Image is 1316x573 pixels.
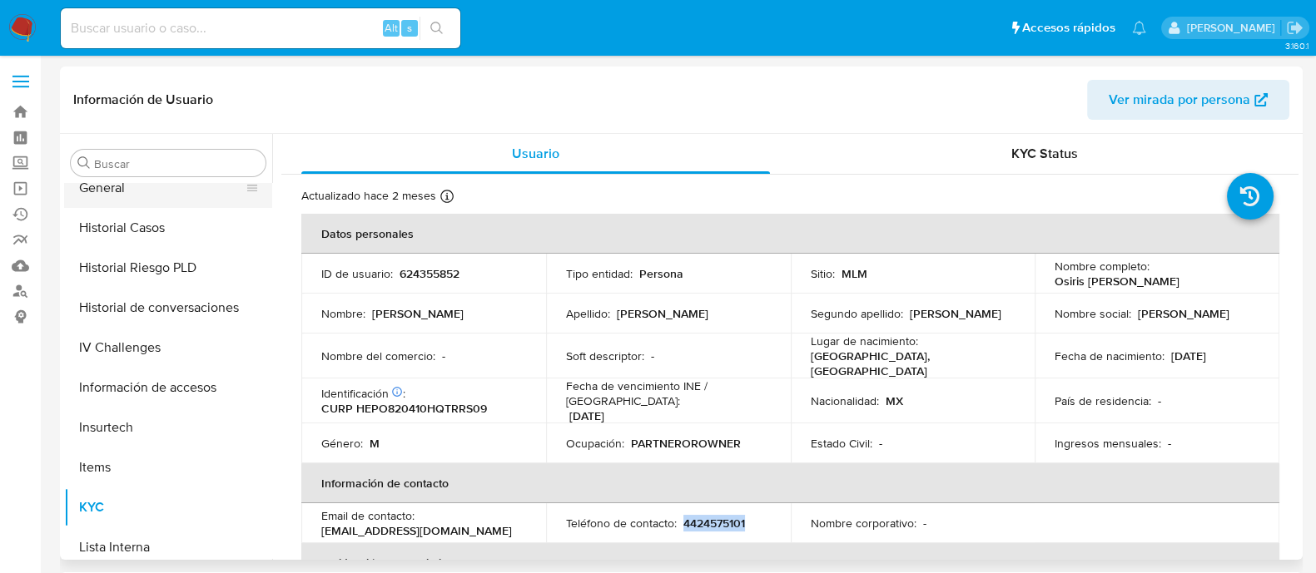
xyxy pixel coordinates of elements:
[617,306,708,321] p: [PERSON_NAME]
[321,523,512,538] p: [EMAIL_ADDRESS][DOMAIN_NAME]
[321,401,487,416] p: CURP HEPO820410HQTRRS09
[64,487,272,527] button: KYC
[94,156,259,171] input: Buscar
[1011,144,1078,163] span: KYC Status
[566,266,633,281] p: Tipo entidad :
[811,348,1009,378] p: [GEOGRAPHIC_DATA], [GEOGRAPHIC_DATA]
[420,17,454,40] button: search-icon
[64,208,272,248] button: Historial Casos
[321,386,405,401] p: Identificación :
[321,436,363,451] p: Género :
[1168,436,1171,451] p: -
[811,266,835,281] p: Sitio :
[631,436,741,451] p: PARTNEROROWNER
[1109,80,1250,120] span: Ver mirada por persona
[64,527,272,567] button: Lista Interna
[61,17,460,39] input: Buscar usuario o caso...
[73,91,213,108] h1: Información de Usuario
[651,348,654,363] p: -
[566,348,644,363] p: Soft descriptor :
[301,463,1279,503] th: Información de contacto
[910,306,1001,321] p: [PERSON_NAME]
[321,306,365,321] p: Nombre :
[923,516,926,531] p: -
[64,368,272,408] button: Información de accesos
[385,20,398,36] span: Alt
[1055,274,1179,289] p: Osiris [PERSON_NAME]
[811,306,903,321] p: Segundo apellido :
[1158,393,1161,408] p: -
[442,348,445,363] p: -
[566,306,610,321] p: Apellido :
[370,436,380,451] p: M
[639,266,683,281] p: Persona
[569,408,604,423] p: [DATE]
[811,436,872,451] p: Estado Civil :
[1055,259,1150,274] p: Nombre completo :
[683,516,745,531] p: 4424575101
[64,168,259,208] button: General
[321,266,393,281] p: ID de usuario :
[1055,306,1131,321] p: Nombre social :
[372,306,464,321] p: [PERSON_NAME]
[842,266,867,281] p: MLM
[64,328,272,368] button: IV Challenges
[321,348,435,363] p: Nombre del comercio :
[407,20,412,36] span: s
[400,266,459,281] p: 624355852
[1022,19,1115,37] span: Accesos rápidos
[1055,393,1151,408] p: País de residencia :
[301,188,436,204] p: Actualizado hace 2 meses
[64,288,272,328] button: Historial de conversaciones
[566,378,771,408] p: Fecha de vencimiento INE / [GEOGRAPHIC_DATA] :
[811,516,916,531] p: Nombre corporativo :
[64,408,272,447] button: Insurtech
[1055,436,1161,451] p: Ingresos mensuales :
[566,516,677,531] p: Teléfono de contacto :
[1132,21,1146,35] a: Notificaciones
[77,156,91,170] button: Buscar
[886,393,903,408] p: MX
[879,436,882,451] p: -
[1286,19,1304,37] a: Salir
[811,393,879,408] p: Nacionalidad :
[321,508,415,523] p: Email de contacto :
[1138,306,1229,321] p: [PERSON_NAME]
[811,333,918,348] p: Lugar de nacimiento :
[566,436,624,451] p: Ocupación :
[64,447,272,487] button: Items
[301,214,1279,254] th: Datos personales
[1186,20,1280,36] p: anamaria.arriagasanchez@mercadolibre.com.mx
[1055,348,1165,363] p: Fecha de nacimiento :
[512,144,559,163] span: Usuario
[1087,80,1289,120] button: Ver mirada por persona
[64,248,272,288] button: Historial Riesgo PLD
[1171,348,1206,363] p: [DATE]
